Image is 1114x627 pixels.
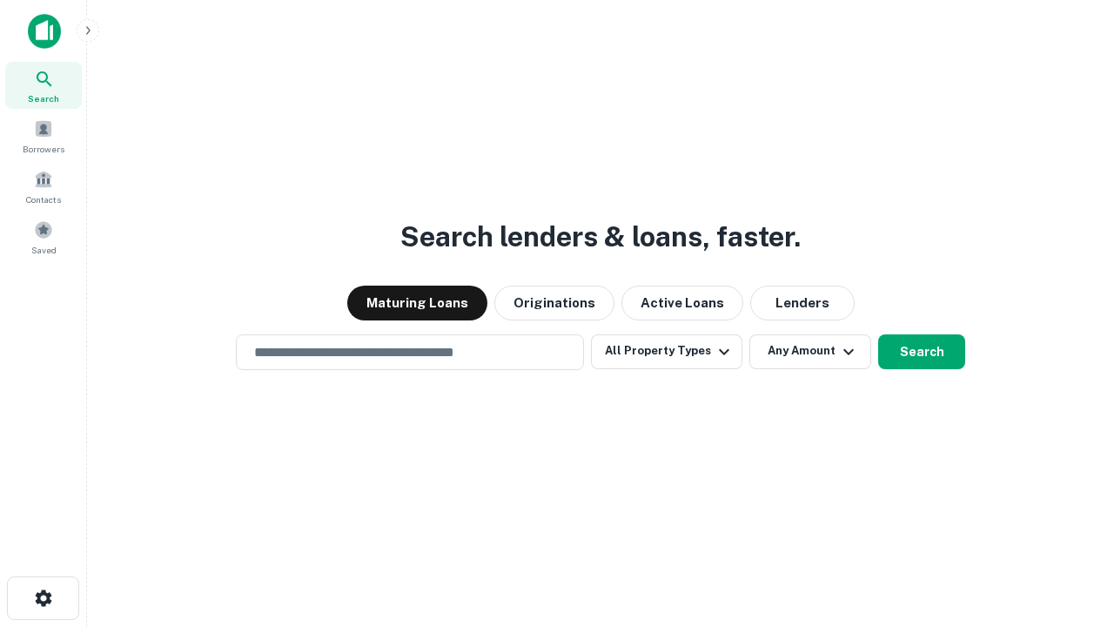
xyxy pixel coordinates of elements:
[23,142,64,156] span: Borrowers
[494,286,614,320] button: Originations
[400,216,801,258] h3: Search lenders & loans, faster.
[591,334,742,369] button: All Property Types
[31,243,57,257] span: Saved
[347,286,487,320] button: Maturing Loans
[5,62,82,109] a: Search
[28,14,61,49] img: capitalize-icon.png
[5,163,82,210] a: Contacts
[621,286,743,320] button: Active Loans
[750,286,855,320] button: Lenders
[749,334,871,369] button: Any Amount
[5,112,82,159] a: Borrowers
[26,192,61,206] span: Contacts
[878,334,965,369] button: Search
[5,213,82,260] a: Saved
[1027,488,1114,571] iframe: Chat Widget
[28,91,59,105] span: Search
